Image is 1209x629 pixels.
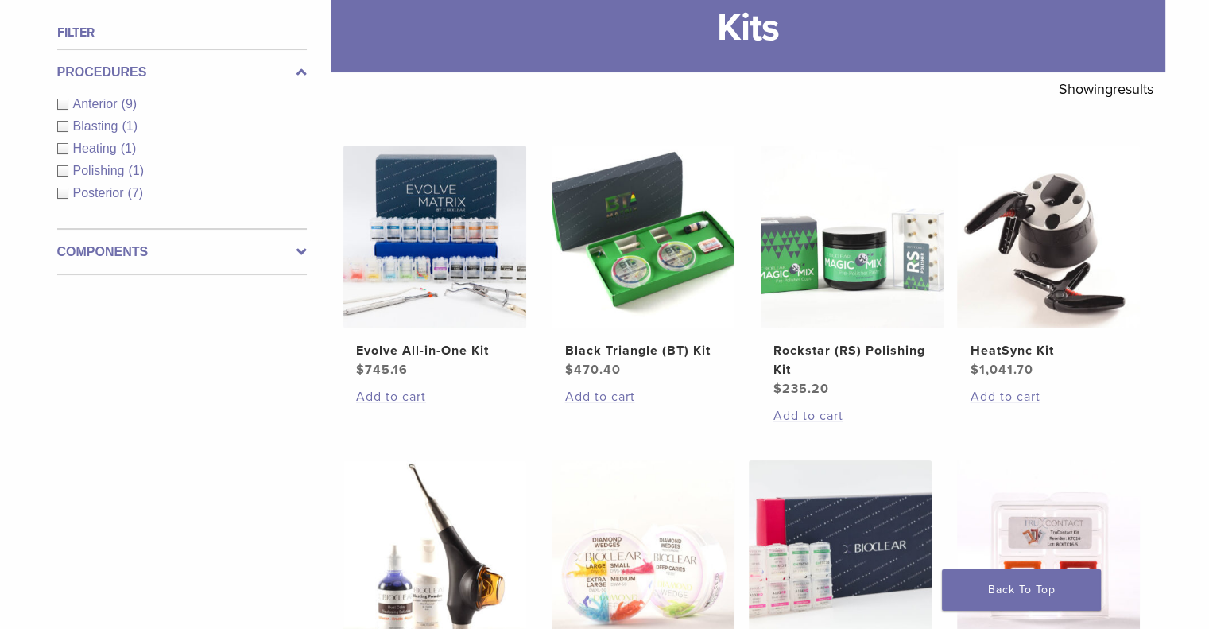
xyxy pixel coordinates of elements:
bdi: 745.16 [356,362,408,378]
span: Heating [73,142,121,155]
a: Add to cart: “HeatSync Kit” [970,387,1127,406]
a: HeatSync KitHeatSync Kit $1,041.70 [956,146,1141,379]
a: Add to cart: “Evolve All-in-One Kit” [356,387,513,406]
span: $ [356,362,365,378]
span: Polishing [73,164,129,177]
span: $ [970,362,978,378]
span: (1) [128,164,144,177]
h2: Black Triangle (BT) Kit [564,341,722,360]
span: Blasting [73,119,122,133]
img: Rockstar (RS) Polishing Kit [761,146,944,328]
h2: HeatSync Kit [970,341,1127,360]
a: Black Triangle (BT) KitBlack Triangle (BT) Kit $470.40 [551,146,736,379]
bdi: 235.20 [773,381,829,397]
bdi: 1,041.70 [970,362,1033,378]
label: Components [57,243,307,262]
span: $ [773,381,782,397]
span: (9) [122,97,138,111]
a: Evolve All-in-One KitEvolve All-in-One Kit $745.16 [343,146,528,379]
img: HeatSync Kit [957,146,1140,328]
h2: Evolve All-in-One Kit [356,341,513,360]
span: (1) [121,142,137,155]
a: Back To Top [942,569,1101,611]
img: Evolve All-in-One Kit [343,146,526,328]
img: Black Triangle (BT) Kit [552,146,734,328]
h4: Filter [57,23,307,42]
h2: Rockstar (RS) Polishing Kit [773,341,931,379]
a: Rockstar (RS) Polishing KitRockstar (RS) Polishing Kit $235.20 [760,146,945,398]
a: Add to cart: “Black Triangle (BT) Kit” [564,387,722,406]
p: Showing results [1059,72,1153,106]
span: (7) [128,186,144,200]
bdi: 470.40 [564,362,620,378]
span: Posterior [73,186,128,200]
a: Add to cart: “Rockstar (RS) Polishing Kit” [773,406,931,425]
span: (1) [122,119,138,133]
span: $ [564,362,573,378]
label: Procedures [57,63,307,82]
span: Anterior [73,97,122,111]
